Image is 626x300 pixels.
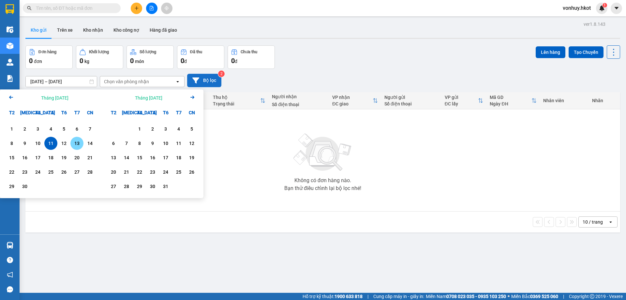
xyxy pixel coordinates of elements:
span: | [367,293,368,300]
button: Kho gửi [25,22,52,38]
span: đ [235,59,237,64]
div: 4 [174,125,183,133]
div: Choose Thứ Tư, tháng 09 24 2025. It's available. [31,166,44,179]
div: Người nhận [272,94,326,99]
div: Choose Chủ Nhật, tháng 09 7 2025. It's available. [83,122,97,135]
div: 7 [85,125,95,133]
div: 10 [33,139,42,147]
div: Choose Thứ Hai, tháng 10 6 2025. It's available. [107,137,120,150]
span: món [135,59,144,64]
div: Choose Thứ Năm, tháng 10 9 2025. It's available. [146,137,159,150]
button: Số lượng0món [127,45,174,69]
img: warehouse-icon [7,59,13,66]
div: 20 [109,168,118,176]
div: 26 [59,168,68,176]
div: Choose Thứ Năm, tháng 09 18 2025. It's available. [44,151,57,164]
div: 16 [148,154,157,162]
button: plus [131,3,142,14]
div: Choose Thứ Sáu, tháng 10 31 2025. It's available. [159,180,172,193]
div: 12 [187,139,196,147]
div: 25 [46,168,55,176]
div: 17 [161,154,170,162]
th: Toggle SortBy [441,92,487,109]
div: Số lượng [140,50,156,54]
svg: Arrow Right [188,93,196,101]
span: copyright [590,294,594,299]
input: Select a date range. [26,76,97,87]
span: Miền Bắc [511,293,558,300]
span: 0 [231,57,235,65]
div: 20 [72,154,82,162]
div: Choose Thứ Sáu, tháng 10 3 2025. It's available. [159,122,172,135]
div: Choose Thứ Ba, tháng 09 9 2025. It's available. [18,137,31,150]
div: Choose Thứ Hai, tháng 10 13 2025. It's available. [107,151,120,164]
sup: 2 [218,71,225,77]
div: 18 [46,154,55,162]
div: CN [83,106,97,119]
div: 24 [33,168,42,176]
div: Choose Thứ Sáu, tháng 09 12 2025. It's available. [57,137,70,150]
div: 2 [20,125,29,133]
div: T5 [44,106,57,119]
div: 9 [148,139,157,147]
div: Choose Thứ Ba, tháng 10 28 2025. It's available. [120,180,133,193]
div: T2 [5,106,18,119]
div: Tháng [DATE] [135,95,162,101]
div: T5 [146,106,159,119]
div: Ngày ĐH [490,101,531,106]
th: Toggle SortBy [486,92,540,109]
div: Choose Thứ Sáu, tháng 09 19 2025. It's available. [57,151,70,164]
th: Toggle SortBy [329,92,381,109]
div: 30 [20,182,29,190]
div: Nhân viên [543,98,585,103]
img: logo-vxr [6,4,14,14]
span: đơn [34,59,42,64]
div: Choose Chủ Nhật, tháng 10 5 2025. It's available. [185,122,198,135]
div: 8 [7,139,16,147]
div: Choose Thứ Hai, tháng 10 20 2025. It's available. [107,166,120,179]
div: Choose Thứ Ba, tháng 10 14 2025. It's available. [120,151,133,164]
div: 19 [59,154,68,162]
div: Choose Thứ Tư, tháng 09 17 2025. It's available. [31,151,44,164]
div: 4 [46,125,55,133]
div: 31 [161,182,170,190]
div: [MEDICAL_DATA] [120,106,133,119]
span: ⚪️ [508,295,510,298]
div: Choose Thứ Năm, tháng 10 2 2025. It's available. [146,122,159,135]
div: 29 [135,182,144,190]
img: warehouse-icon [7,242,13,249]
div: 22 [135,168,144,176]
div: Tháng [DATE] [41,95,68,101]
div: 22 [7,168,16,176]
div: Choose Chủ Nhật, tháng 10 12 2025. It's available. [185,137,198,150]
div: 13 [109,154,118,162]
img: icon-new-feature [599,5,605,11]
div: 27 [72,168,82,176]
svg: Arrow Left [7,93,15,101]
strong: 0708 023 035 - 0935 103 250 [446,294,506,299]
div: Choose Chủ Nhật, tháng 10 19 2025. It's available. [185,151,198,164]
div: Choose Thứ Ba, tháng 09 16 2025. It's available. [18,151,31,164]
div: Nhãn [592,98,617,103]
div: T4 [31,106,44,119]
div: Choose Thứ Tư, tháng 10 8 2025. It's available. [133,137,146,150]
button: Hàng đã giao [144,22,182,38]
div: Choose Chủ Nhật, tháng 09 14 2025. It's available. [83,137,97,150]
div: 24 [161,168,170,176]
div: Choose Thứ Tư, tháng 10 29 2025. It's available. [133,180,146,193]
div: T6 [57,106,70,119]
div: Choose Thứ Bảy, tháng 09 20 2025. It's available. [70,151,83,164]
span: aim [164,6,169,10]
div: Choose Thứ Ba, tháng 10 21 2025. It's available. [120,166,133,179]
div: Khối lượng [89,50,109,54]
button: Bộ lọc [187,74,221,87]
div: Choose Thứ Bảy, tháng 10 25 2025. It's available. [172,166,185,179]
div: 19 [187,154,196,162]
span: vonhuy.hkot [558,4,596,12]
div: Choose Thứ Bảy, tháng 09 13 2025. It's available. [70,137,83,150]
div: 11 [46,139,55,147]
div: 15 [135,154,144,162]
button: Previous month. [7,93,15,102]
div: 26 [187,168,196,176]
div: T7 [172,106,185,119]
